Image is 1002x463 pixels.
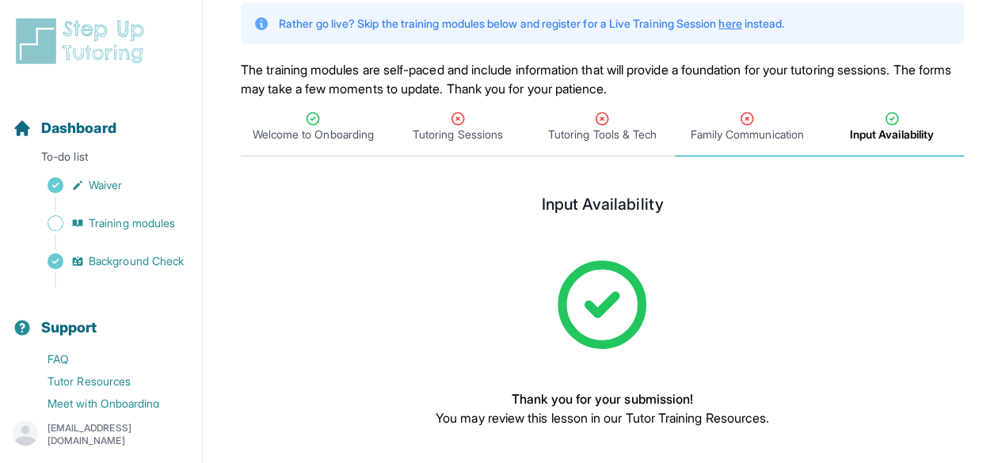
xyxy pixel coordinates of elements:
nav: Tabs [241,98,964,157]
span: Dashboard [41,117,116,139]
a: Training modules [13,212,202,234]
span: Waiver [89,177,122,193]
span: Welcome to Onboarding [253,127,374,142]
p: The training modules are self-paced and include information that will provide a foundation for yo... [241,60,964,98]
button: [EMAIL_ADDRESS][DOMAIN_NAME] [13,420,189,449]
a: Meet with Onboarding Support [13,393,202,431]
img: logo [13,16,154,66]
a: here [718,17,741,30]
a: Dashboard [13,117,116,139]
h2: Input Availability [541,195,663,220]
p: Thank you for your submission! [436,389,769,408]
span: Background Check [89,253,184,269]
a: Waiver [13,174,202,196]
button: Support [6,291,196,345]
span: Tutoring Sessions [413,127,503,142]
span: Input Availability [850,127,934,142]
span: Support [41,317,97,339]
a: FAQ [13,348,202,370]
p: [EMAIL_ADDRESS][DOMAIN_NAME] [48,422,189,447]
button: Dashboard [6,92,196,146]
span: Training modules [89,215,175,231]
a: Background Check [13,250,202,272]
a: Tutor Resources [13,370,202,393]
span: Tutoring Tools & Tech [548,127,657,142]
p: Rather go live? Skip the training modules below and register for a Live Training Session instead. [279,16,784,32]
span: Family Communication [690,127,803,142]
p: To-do list [6,149,196,171]
p: You may review this lesson in our Tutor Training Resources. [436,408,769,427]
